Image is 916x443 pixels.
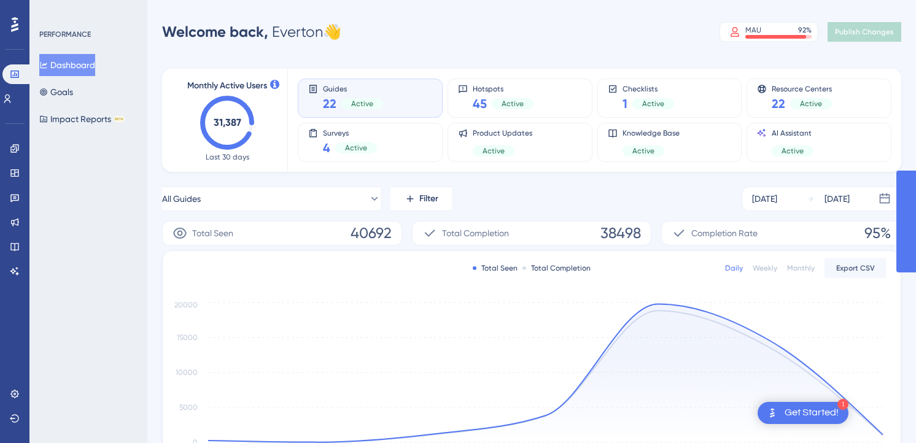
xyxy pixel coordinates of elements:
text: 31,387 [214,117,241,128]
span: Active [483,146,505,156]
span: Knowledge Base [623,128,680,138]
button: Dashboard [39,54,95,76]
span: Monthly Active Users [187,79,267,93]
span: 45 [473,95,487,112]
button: Impact ReportsBETA [39,108,125,130]
span: Total Completion [442,226,509,241]
tspan: 15000 [177,333,198,342]
span: Export CSV [836,263,875,273]
span: Active [642,99,664,109]
span: Active [345,143,367,153]
span: 22 [772,95,785,112]
span: Active [632,146,654,156]
div: 1 [837,399,848,410]
span: 40692 [351,223,392,243]
span: Hotspots [473,84,534,93]
span: Active [782,146,804,156]
span: 38498 [600,223,641,243]
div: 92 % [798,25,812,35]
div: Weekly [753,263,777,273]
div: PERFORMANCE [39,29,91,39]
button: All Guides [162,187,381,211]
span: Filter [419,191,438,206]
span: 4 [323,139,330,156]
span: Active [502,99,524,109]
div: [DATE] [825,191,850,206]
span: Welcome back, [162,23,268,40]
span: 1 [623,95,627,112]
span: Active [800,99,822,109]
img: launcher-image-alternative-text [765,406,780,420]
span: 95% [864,223,891,243]
span: Total Seen [192,226,233,241]
div: Total Seen [473,263,518,273]
span: Resource Centers [772,84,832,93]
span: All Guides [162,191,201,206]
iframe: UserGuiding AI Assistant Launcher [864,395,901,431]
span: Completion Rate [691,226,758,241]
div: Everton 👋 [162,22,341,42]
div: MAU [745,25,761,35]
span: Last 30 days [206,152,249,162]
span: Active [351,99,373,109]
span: Checklists [623,84,674,93]
div: Daily [725,263,743,273]
tspan: 20000 [174,301,198,309]
span: Guides [323,84,383,93]
button: Filter [390,187,452,211]
div: Open Get Started! checklist, remaining modules: 1 [758,402,848,424]
div: [DATE] [752,191,777,206]
div: Total Completion [522,263,591,273]
div: Get Started! [785,406,839,420]
span: 22 [323,95,336,112]
tspan: 10000 [176,368,198,377]
button: Goals [39,81,73,103]
tspan: 5000 [179,403,198,412]
span: Surveys [323,128,377,137]
span: Publish Changes [835,27,894,37]
span: AI Assistant [772,128,813,138]
button: Publish Changes [828,22,901,42]
div: Monthly [787,263,815,273]
div: BETA [114,116,125,122]
button: Export CSV [825,258,886,278]
span: Product Updates [473,128,532,138]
